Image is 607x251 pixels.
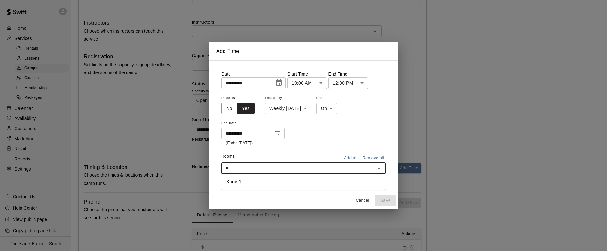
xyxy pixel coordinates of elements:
[221,94,260,103] span: Repeats
[361,153,386,163] button: Remove all
[221,103,237,114] button: No
[209,42,398,60] h2: Add Time
[271,127,284,140] button: Choose date, selected date is Dec 14, 2025
[221,119,285,128] span: End Date
[352,196,372,205] button: Cancel
[273,77,285,89] button: Choose date, selected date is Nov 2, 2025
[221,71,286,77] p: Date
[316,103,337,114] div: On
[221,177,386,187] li: Kage 1
[316,94,337,103] span: Ends
[237,103,255,114] button: Yes
[221,103,255,114] div: outlined button group
[265,103,311,114] div: Weekly [DATE]
[340,153,361,163] button: Add all
[375,164,383,173] button: Close
[226,140,280,147] p: (Ends: [DATE])
[328,71,368,77] p: End Time
[328,77,368,89] div: 12:00 PM
[221,154,235,159] span: Rooms
[287,71,327,77] p: Start Time
[287,77,327,89] div: 10:00 AM
[265,94,311,103] span: Frequency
